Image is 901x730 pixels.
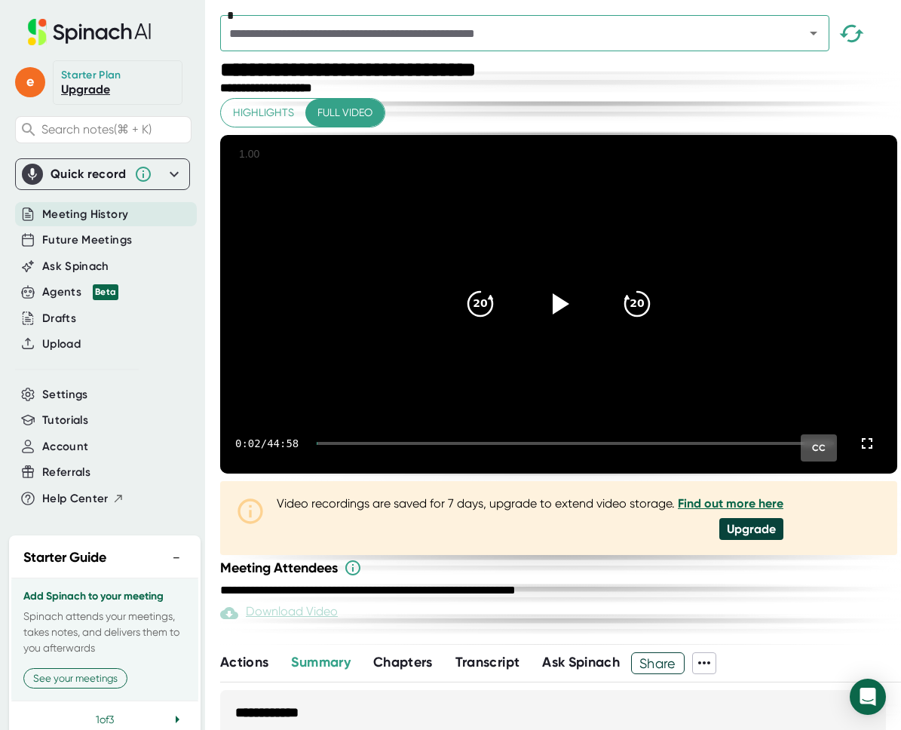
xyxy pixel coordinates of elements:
button: Summary [291,652,350,673]
button: Agents Beta [42,284,118,301]
div: Paid feature [220,604,338,622]
span: Actions [220,654,268,670]
button: Chapters [373,652,433,673]
button: Transcript [455,652,520,673]
div: Video recordings are saved for 7 days, upgrade to extend video storage. [277,496,783,511]
span: Help Center [42,490,109,508]
div: CC [801,434,837,462]
span: Full video [317,103,372,122]
button: Full video [305,99,385,127]
h2: Starter Guide [23,547,106,568]
span: Search notes (⌘ + K) [41,122,152,136]
a: Upgrade [61,82,110,97]
span: Summary [291,654,350,670]
div: Meeting Attendees [220,559,901,577]
button: Open [803,23,824,44]
button: Referrals [42,464,90,481]
button: Actions [220,652,268,673]
button: Help Center [42,490,124,508]
span: Chapters [373,654,433,670]
button: Upload [42,336,81,353]
button: Meeting History [42,206,128,223]
div: Upgrade [719,518,783,540]
button: Future Meetings [42,232,132,249]
span: Transcript [455,654,520,670]
div: Beta [93,284,118,300]
p: Spinach attends your meetings, takes notes, and delivers them to you afterwards [23,609,186,656]
div: Open Intercom Messenger [850,679,886,715]
button: − [167,547,186,569]
span: Share [632,650,684,676]
span: 1 of 3 [96,713,114,725]
span: e [15,67,45,97]
button: Drafts [42,310,76,327]
button: Ask Spinach [542,652,620,673]
a: Find out more here [678,496,783,511]
div: Quick record [22,159,183,189]
h3: Add Spinach to your meeting [23,590,186,603]
button: Settings [42,386,88,403]
span: Highlights [233,103,294,122]
div: Starter Plan [61,69,121,82]
button: Tutorials [42,412,88,429]
div: Quick record [51,167,127,182]
button: Share [631,652,685,674]
div: 0:02 / 44:58 [235,437,299,449]
button: Highlights [221,99,306,127]
span: Ask Spinach [542,654,620,670]
div: Agents [42,284,118,301]
button: See your meetings [23,668,127,689]
button: Ask Spinach [42,258,109,275]
button: Account [42,438,88,455]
